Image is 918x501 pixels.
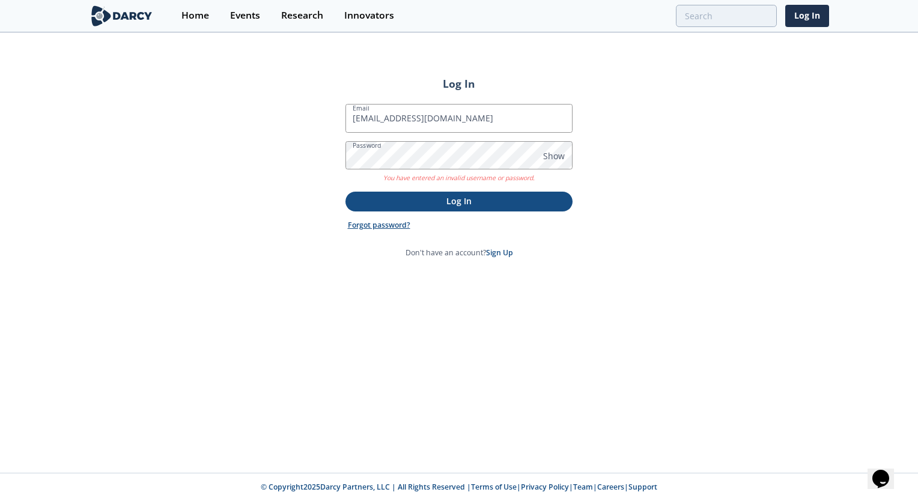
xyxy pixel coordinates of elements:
[281,11,323,20] div: Research
[406,247,513,258] p: Don't have an account?
[676,5,777,27] input: Advanced Search
[230,11,260,20] div: Events
[43,482,875,493] p: © Copyright 2025 Darcy Partners, LLC | All Rights Reserved | | | | |
[353,141,381,150] label: Password
[521,482,569,492] a: Privacy Policy
[543,150,565,162] span: Show
[486,247,513,258] a: Sign Up
[353,103,369,113] label: Email
[785,5,829,27] a: Log In
[573,482,593,492] a: Team
[345,192,573,211] button: Log In
[628,482,657,492] a: Support
[354,195,564,207] p: Log In
[89,5,154,26] img: logo-wide.svg
[471,482,517,492] a: Terms of Use
[344,11,394,20] div: Innovators
[868,453,906,489] iframe: chat widget
[181,11,209,20] div: Home
[345,169,573,183] p: You have entered an invalid username or password.
[597,482,624,492] a: Careers
[348,220,410,231] a: Forgot password?
[345,76,573,91] h2: Log In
